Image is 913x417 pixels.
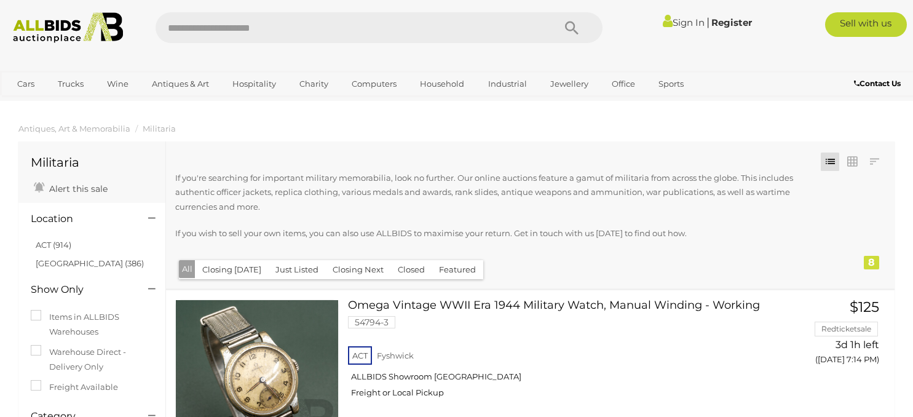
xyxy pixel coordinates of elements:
a: Militaria [143,124,176,133]
a: Contact Us [854,77,904,90]
a: Jewellery [542,74,596,94]
a: Sell with us [825,12,907,37]
span: | [706,15,709,29]
a: Register [711,17,752,28]
img: Allbids.com.au [7,12,130,43]
button: Closed [390,260,432,279]
a: Wine [99,74,136,94]
a: ACT (914) [36,240,71,250]
button: Featured [432,260,483,279]
a: Antiques & Art [144,74,217,94]
a: Household [412,74,472,94]
a: Omega Vintage WWII Era 1944 Military Watch, Manual Winding - Working 54794-3 ACT Fyshwick ALLBIDS... [357,300,764,407]
a: [GEOGRAPHIC_DATA] (386) [36,258,144,268]
label: Freight Available [31,380,118,394]
span: $125 [850,298,879,316]
label: Warehouse Direct - Delivery Only [31,345,153,374]
div: 8 [864,256,879,269]
span: Alert this sale [46,183,108,194]
a: Industrial [480,74,535,94]
a: Cars [9,74,42,94]
a: Sign In [663,17,705,28]
a: Office [604,74,643,94]
button: Search [541,12,603,43]
p: If you wish to sell your own items, you can also use ALLBIDS to maximise your return. Get in touc... [175,226,817,240]
a: Trucks [50,74,92,94]
label: Items in ALLBIDS Warehouses [31,310,153,339]
button: Closing Next [325,260,391,279]
a: Antiques, Art & Memorabilia [18,124,130,133]
a: Hospitality [224,74,284,94]
a: $125 Redticketsale 3d 1h left ([DATE] 7:14 PM) [783,300,883,371]
h1: Militaria [31,156,153,169]
a: Sports [650,74,692,94]
button: All [179,260,196,278]
a: Alert this sale [31,178,111,197]
p: If you're searching for important military memorabilia, look no further. Our online auctions feat... [175,171,817,214]
button: Closing [DATE] [195,260,269,279]
h4: Location [31,213,130,224]
h4: Show Only [31,284,130,295]
a: Charity [291,74,336,94]
button: Just Listed [268,260,326,279]
a: Computers [344,74,405,94]
a: [GEOGRAPHIC_DATA] [9,95,113,115]
b: Contact Us [854,79,901,88]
